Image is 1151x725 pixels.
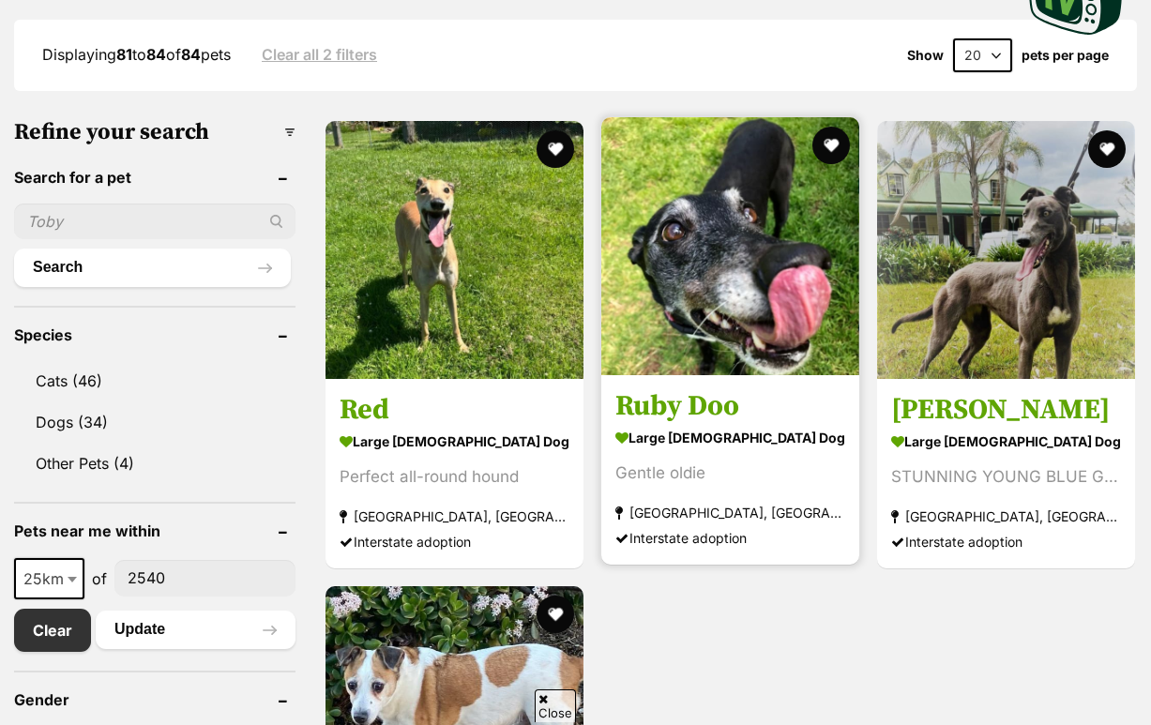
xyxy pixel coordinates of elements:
[537,130,574,168] button: favourite
[92,567,107,590] span: of
[891,428,1121,455] strong: large [DEMOGRAPHIC_DATA] Dog
[1088,130,1126,168] button: favourite
[891,464,1121,490] div: STUNNING YOUNG BLUE GIRL
[14,119,295,145] h3: Refine your search
[181,45,201,64] strong: 84
[14,609,91,652] a: Clear
[116,45,132,64] strong: 81
[1022,48,1109,63] label: pets per page
[14,522,295,539] header: Pets near me within
[14,204,295,239] input: Toby
[615,525,845,551] div: Interstate adoption
[891,392,1121,428] h3: [PERSON_NAME]
[96,611,295,648] button: Update
[340,464,569,490] div: Perfect all-round hound
[340,504,569,529] strong: [GEOGRAPHIC_DATA], [GEOGRAPHIC_DATA]
[16,566,83,592] span: 25km
[907,48,944,63] span: Show
[891,529,1121,554] div: Interstate adoption
[340,529,569,554] div: Interstate adoption
[891,504,1121,529] strong: [GEOGRAPHIC_DATA], [GEOGRAPHIC_DATA]
[42,45,231,64] span: Displaying to of pets
[535,689,576,722] span: Close
[877,378,1135,568] a: [PERSON_NAME] large [DEMOGRAPHIC_DATA] Dog STUNNING YOUNG BLUE GIRL [GEOGRAPHIC_DATA], [GEOGRAPHI...
[14,249,291,286] button: Search
[326,121,583,379] img: Red - Greyhound Dog
[146,45,166,64] strong: 84
[340,392,569,428] h3: Red
[601,117,859,375] img: Ruby Doo - Greyhound Dog
[615,388,845,424] h3: Ruby Doo
[14,326,295,343] header: Species
[812,127,850,164] button: favourite
[14,691,295,708] header: Gender
[601,374,859,565] a: Ruby Doo large [DEMOGRAPHIC_DATA] Dog Gentle oldie [GEOGRAPHIC_DATA], [GEOGRAPHIC_DATA] Interstat...
[14,402,295,442] a: Dogs (34)
[326,378,583,568] a: Red large [DEMOGRAPHIC_DATA] Dog Perfect all-round hound [GEOGRAPHIC_DATA], [GEOGRAPHIC_DATA] Int...
[615,461,845,486] div: Gentle oldie
[262,46,377,63] a: Clear all 2 filters
[537,596,574,633] button: favourite
[114,560,295,596] input: postcode
[14,169,295,186] header: Search for a pet
[14,558,84,599] span: 25km
[615,500,845,525] strong: [GEOGRAPHIC_DATA], [GEOGRAPHIC_DATA]
[877,121,1135,379] img: Elsa - Greyhound Dog
[615,424,845,451] strong: large [DEMOGRAPHIC_DATA] Dog
[14,361,295,400] a: Cats (46)
[340,428,569,455] strong: large [DEMOGRAPHIC_DATA] Dog
[14,444,295,483] a: Other Pets (4)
